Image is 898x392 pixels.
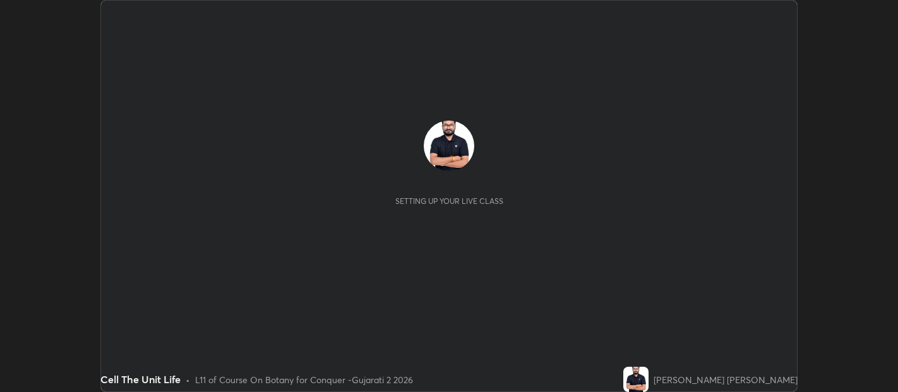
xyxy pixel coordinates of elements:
div: • [186,373,190,386]
div: [PERSON_NAME] [PERSON_NAME] [654,373,798,386]
img: 719b3399970646c8895fdb71918d4742.jpg [623,367,649,392]
div: L11 of Course On Botany for Conquer -Gujarati 2 2026 [195,373,413,386]
div: Setting up your live class [395,196,503,206]
div: Cell The Unit Life [100,372,181,387]
img: 719b3399970646c8895fdb71918d4742.jpg [424,121,474,171]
